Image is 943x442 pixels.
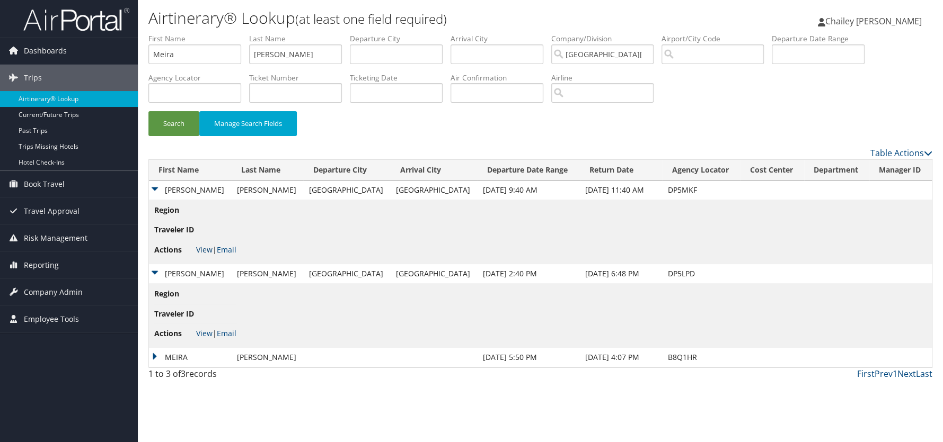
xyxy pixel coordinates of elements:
[24,279,83,305] span: Company Admin
[857,368,875,380] a: First
[148,111,199,136] button: Search
[24,252,59,278] span: Reporting
[478,181,580,200] td: [DATE] 9:40 AM
[249,33,350,44] label: Last Name
[478,264,580,283] td: [DATE] 2:40 PM
[663,264,741,283] td: DP5LPD
[391,160,478,181] th: Arrival City: activate to sort column ascending
[580,160,663,181] th: Return Date: activate to sort column ascending
[181,368,186,380] span: 3
[451,73,551,83] label: Air Confirmation
[663,160,741,181] th: Agency Locator: activate to sort column ascending
[391,264,478,283] td: [GEOGRAPHIC_DATA]
[148,33,249,44] label: First Name
[391,181,478,200] td: [GEOGRAPHIC_DATA]
[232,160,303,181] th: Last Name: activate to sort column ascending
[154,244,194,256] span: Actions
[350,73,451,83] label: Ticketing Date
[196,245,213,255] a: View
[217,328,236,338] a: Email
[893,368,897,380] a: 1
[741,160,804,181] th: Cost Center: activate to sort column ascending
[580,181,663,200] td: [DATE] 11:40 AM
[232,264,303,283] td: [PERSON_NAME]
[303,264,390,283] td: [GEOGRAPHIC_DATA]
[24,225,87,251] span: Risk Management
[24,65,42,91] span: Trips
[662,33,772,44] label: Airport/City Code
[303,160,390,181] th: Departure City: activate to sort column ascending
[772,33,873,44] label: Departure Date Range
[154,328,194,339] span: Actions
[916,368,932,380] a: Last
[804,160,869,181] th: Department: activate to sort column ascending
[875,368,893,380] a: Prev
[249,73,350,83] label: Ticket Number
[232,181,303,200] td: [PERSON_NAME]
[825,15,922,27] span: Chailey [PERSON_NAME]
[478,160,580,181] th: Departure Date Range: activate to sort column ascending
[295,10,447,28] small: (at least one field required)
[199,111,297,136] button: Manage Search Fields
[24,171,65,197] span: Book Travel
[196,245,236,255] span: |
[154,204,194,216] span: Region
[350,33,451,44] label: Departure City
[232,348,303,367] td: [PERSON_NAME]
[24,306,79,332] span: Employee Tools
[663,348,741,367] td: B8Q1HR
[154,224,194,236] span: Traveler ID
[24,198,80,224] span: Travel Approval
[149,181,232,200] td: [PERSON_NAME]
[897,368,916,380] a: Next
[154,288,194,300] span: Region
[149,348,232,367] td: MEIRA
[451,33,551,44] label: Arrival City
[551,73,662,83] label: Airline
[580,264,663,283] td: [DATE] 6:48 PM
[551,33,662,44] label: Company/Division
[818,5,932,37] a: Chailey [PERSON_NAME]
[870,147,932,159] a: Table Actions
[154,308,194,320] span: Traveler ID
[24,38,67,64] span: Dashboards
[23,7,129,32] img: airportal-logo.png
[149,160,232,181] th: First Name: activate to sort column ascending
[148,73,249,83] label: Agency Locator
[663,181,741,200] td: DP5MKF
[148,7,671,29] h1: Airtinerary® Lookup
[478,348,580,367] td: [DATE] 5:50 PM
[303,181,390,200] td: [GEOGRAPHIC_DATA]
[869,160,932,181] th: Manager ID: activate to sort column ascending
[148,367,332,385] div: 1 to 3 of records
[149,264,232,283] td: [PERSON_NAME]
[196,328,213,338] a: View
[580,348,663,367] td: [DATE] 4:07 PM
[196,328,236,338] span: |
[217,245,236,255] a: Email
